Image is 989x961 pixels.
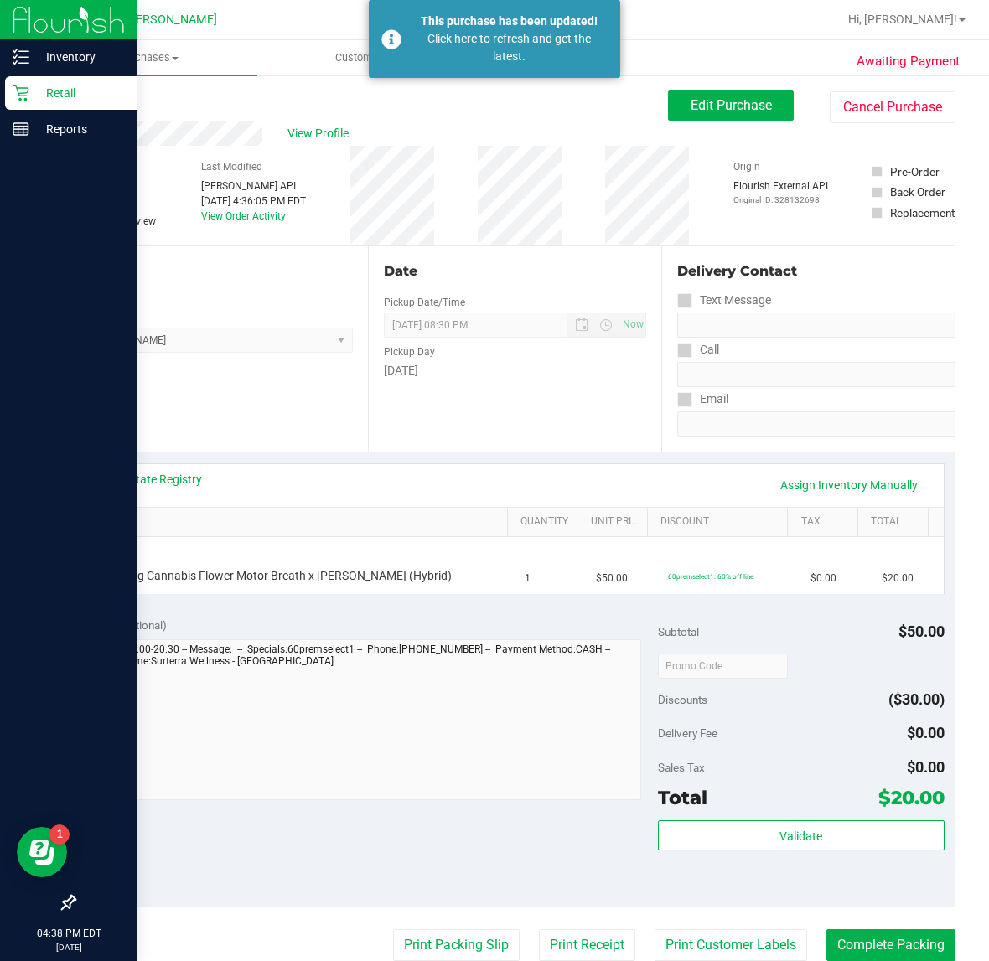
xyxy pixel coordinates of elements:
span: Purchases [40,50,257,65]
span: $50.00 [898,623,945,640]
div: [DATE] [384,362,647,380]
a: Tax [801,515,852,529]
p: Original ID: 328132698 [733,194,828,206]
span: Edit Purchase [691,97,772,113]
span: Customers [258,50,474,65]
a: Discount [660,515,781,529]
span: View Profile [287,125,355,142]
button: Cancel Purchase [830,91,955,123]
input: Format: (999) 999-9999 [677,313,955,338]
inline-svg: Retail [13,85,29,101]
button: Complete Packing [826,929,955,961]
div: Replacement [890,204,955,221]
span: Hi, [PERSON_NAME]! [848,13,957,26]
div: Date [384,261,647,282]
span: Total [658,786,707,809]
iframe: Resource center unread badge [49,824,70,845]
span: $0.00 [907,758,945,776]
p: Inventory [29,47,130,67]
button: Edit Purchase [668,90,794,121]
span: $0.00 [907,724,945,741]
label: Pickup Date/Time [384,295,465,310]
span: ($30.00) [888,690,945,708]
button: Print Packing Slip [393,929,520,961]
span: Awaiting Payment [857,52,960,71]
iframe: Resource center [17,827,67,877]
span: Sales Tax [658,761,705,774]
span: $20.00 [882,571,914,586]
inline-svg: Reports [13,121,29,137]
span: Validate [779,829,822,843]
span: 60premselect1: 60% off line [668,572,753,581]
span: [PERSON_NAME] [125,13,217,27]
a: Purchases [40,40,257,75]
button: Print Customer Labels [655,929,807,961]
label: Call [677,338,719,362]
span: FT 3.5g Cannabis Flower Motor Breath x [PERSON_NAME] (Hybrid) [105,568,452,584]
a: View State Registry [101,471,202,488]
input: Promo Code [658,654,788,679]
span: $20.00 [878,786,945,809]
label: Pickup Day [384,344,435,359]
label: Text Message [677,288,771,313]
p: Retail [29,83,130,103]
span: $50.00 [596,571,628,586]
span: $0.00 [810,571,836,586]
div: [PERSON_NAME] API [201,178,306,194]
button: Validate [658,820,945,850]
a: Assign Inventory Manually [769,471,929,499]
div: Delivery Contact [677,261,955,282]
p: [DATE] [8,941,130,953]
div: Click here to refresh and get the latest. [411,30,608,65]
inline-svg: Inventory [13,49,29,65]
p: 04:38 PM EDT [8,926,130,941]
a: SKU [99,515,500,529]
div: This purchase has been updated! [411,13,608,30]
label: Email [677,387,728,411]
a: Unit Price [591,515,641,529]
span: Subtotal [658,625,699,638]
input: Format: (999) 999-9999 [677,362,955,387]
span: 1 [525,571,531,586]
a: Quantity [520,515,571,529]
a: Total [871,515,921,529]
a: View Order Activity [201,210,286,222]
p: Reports [29,119,130,139]
div: Location [74,261,353,282]
div: [DATE] 4:36:05 PM EDT [201,194,306,209]
div: Back Order [890,183,945,200]
a: Customers [257,40,474,75]
button: Print Receipt [539,929,635,961]
label: Origin [733,159,760,174]
label: Last Modified [201,159,262,174]
div: Pre-Order [890,163,940,180]
span: Discounts [658,685,707,715]
span: Delivery Fee [658,726,717,740]
div: Flourish External API [733,178,828,206]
